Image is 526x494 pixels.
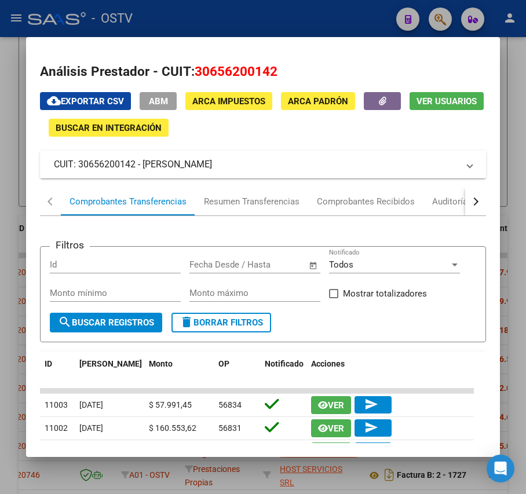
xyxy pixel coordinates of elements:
div: Comprobantes Recibidos [317,195,415,208]
mat-expansion-panel-header: CUIT: 30656200142 - [PERSON_NAME] [40,151,485,178]
span: ARCA Impuestos [192,96,265,107]
span: 30656200142 [195,64,277,79]
span: Ver Usuarios [417,96,477,107]
span: Ver [328,400,344,411]
span: Buscar en Integración [56,123,162,133]
datatable-header-cell: Fecha T. [75,352,144,390]
div: Comprobantes Transferencias [70,195,187,208]
span: [DATE] [79,400,103,409]
button: Buscar en Integración [49,119,169,137]
datatable-header-cell: Notificado [260,352,306,390]
span: 56834 [218,400,242,409]
mat-icon: search [58,315,72,329]
datatable-header-cell: Monto [144,352,214,390]
span: $ 57.991,45 [149,400,192,409]
span: Buscar Registros [58,317,154,328]
mat-icon: send [364,397,378,411]
button: Ver [311,442,351,460]
button: ARCA Impuestos [185,92,272,110]
mat-icon: send [364,420,378,434]
span: 11002 [45,423,68,433]
span: 56831 [218,423,242,433]
span: Mostrar totalizadores [343,287,427,301]
span: Ver [328,423,344,434]
button: Open calendar [306,259,320,272]
span: [DATE] [79,423,103,433]
datatable-header-cell: Acciones [306,352,480,390]
mat-panel-title: CUIT: 30656200142 - [PERSON_NAME] [54,158,458,171]
span: [PERSON_NAME] [79,359,142,368]
span: ABM [149,96,168,107]
span: Todos [329,259,353,270]
span: ARCA Padrón [288,96,348,107]
button: Borrar Filtros [171,313,271,332]
span: ID [45,359,52,368]
span: $ 160.553,62 [149,423,196,433]
span: Notificado [265,359,304,368]
span: Monto [149,359,173,368]
button: Ver [311,419,351,437]
button: Exportar CSV [40,92,131,110]
div: Open Intercom Messenger [487,455,514,482]
input: Start date [189,259,227,270]
h3: Filtros [50,237,90,253]
span: Borrar Filtros [180,317,263,328]
datatable-header-cell: ID [40,352,75,390]
span: OP [218,359,229,368]
div: Resumen Transferencias [204,195,299,208]
mat-icon: cloud_download [47,94,61,108]
input: End date [238,259,294,270]
button: ABM [140,92,177,110]
button: Buscar Registros [50,313,162,332]
button: Ver [311,396,351,414]
h2: Análisis Prestador - CUIT: [40,62,485,82]
button: Ver Usuarios [410,92,484,110]
mat-icon: delete [180,315,193,329]
span: Acciones [311,359,345,368]
span: 11003 [45,400,68,409]
button: ARCA Padrón [281,92,355,110]
span: Exportar CSV [47,96,124,107]
datatable-header-cell: OP [214,352,260,390]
